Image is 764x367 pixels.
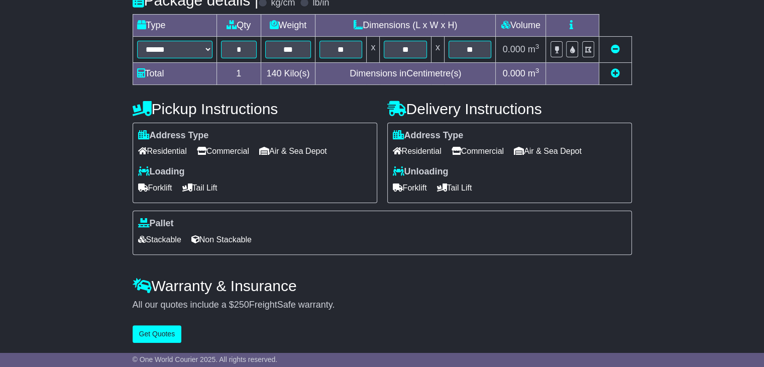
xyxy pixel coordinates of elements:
[535,67,539,74] sup: 3
[216,14,261,36] td: Qty
[528,44,539,54] span: m
[503,68,525,78] span: 0.000
[133,14,216,36] td: Type
[259,143,327,159] span: Air & Sea Depot
[528,68,539,78] span: m
[431,36,444,62] td: x
[266,68,281,78] span: 140
[393,130,464,141] label: Address Type
[514,143,582,159] span: Air & Sea Depot
[611,68,620,78] a: Add new item
[452,143,504,159] span: Commercial
[315,62,495,84] td: Dimensions in Centimetre(s)
[138,180,172,196] span: Forklift
[261,14,315,36] td: Weight
[138,166,185,177] label: Loading
[133,355,278,363] span: © One World Courier 2025. All rights reserved.
[138,143,187,159] span: Residential
[496,14,546,36] td: Volume
[437,180,472,196] span: Tail Lift
[611,44,620,54] a: Remove this item
[234,300,249,310] span: 250
[387,101,632,117] h4: Delivery Instructions
[182,180,217,196] span: Tail Lift
[393,166,449,177] label: Unloading
[138,130,209,141] label: Address Type
[197,143,249,159] span: Commercial
[503,44,525,54] span: 0.000
[191,232,252,247] span: Non Stackable
[138,218,174,229] label: Pallet
[367,36,380,62] td: x
[133,62,216,84] td: Total
[138,232,181,247] span: Stackable
[133,325,182,343] button: Get Quotes
[133,101,377,117] h4: Pickup Instructions
[133,278,632,294] h4: Warranty & Insurance
[535,43,539,50] sup: 3
[261,62,315,84] td: Kilo(s)
[393,180,427,196] span: Forklift
[315,14,495,36] td: Dimensions (L x W x H)
[393,143,442,159] span: Residential
[133,300,632,311] div: All our quotes include a $ FreightSafe warranty.
[216,62,261,84] td: 1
